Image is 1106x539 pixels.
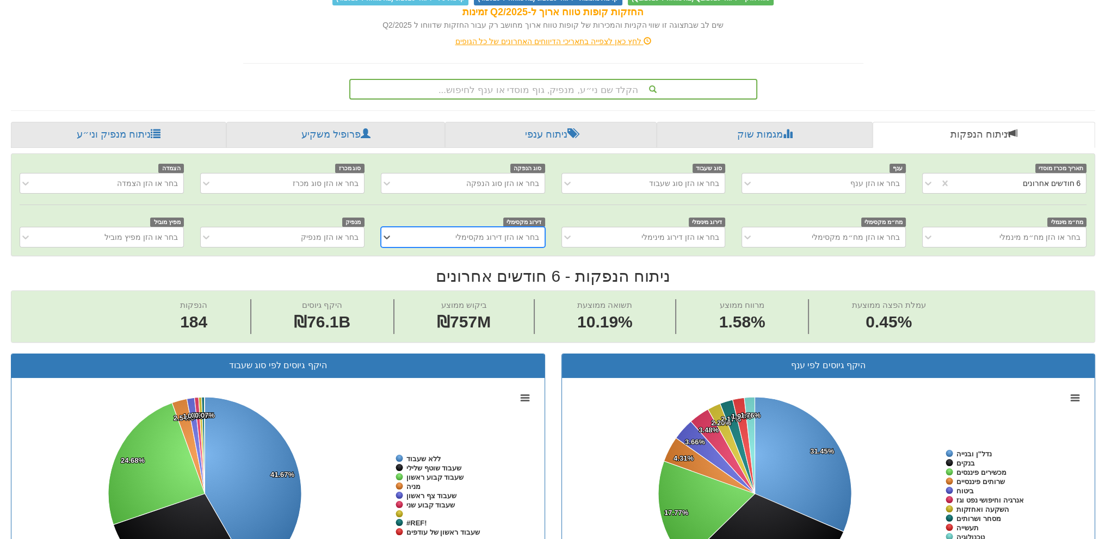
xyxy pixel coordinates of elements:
span: 0.45% [852,311,926,334]
div: בחר או הזן מפיץ מוביל [104,232,178,243]
span: מנפיק [342,218,364,227]
div: החזקות קופות טווח ארוך ל-Q2/2025 זמינות [243,5,863,20]
tspan: 3.48% [699,426,719,434]
span: היקף גיוסים [302,300,342,309]
tspan: 31.45% [810,447,835,455]
tspan: שעבוד צף ראשון [406,492,457,500]
span: עמלת הפצה ממוצעת [852,300,926,309]
a: ניתוח ענפי [445,122,657,148]
tspan: תעשייה [956,524,979,532]
tspan: 1.94% [731,412,751,420]
tspan: בנקים [956,459,975,467]
tspan: שעבוד שוטף שלילי [406,464,462,472]
h2: ניתוח הנפקות - 6 חודשים אחרונים [11,267,1095,285]
tspan: 17.77% [664,509,689,517]
tspan: 1.76% [740,411,761,419]
span: דירוג מינימלי [689,218,726,227]
div: בחר או הזן מח״מ מקסימלי [812,232,900,243]
span: הצמדה [158,164,184,173]
a: פרופיל משקיע [226,122,445,148]
tspan: השקעה ואחזקות [956,505,1009,513]
span: מרווח ממוצע [720,300,764,309]
span: סוג הנפקה [510,164,545,173]
tspan: 2.17% [721,415,741,423]
div: בחר או הזן דירוג מקסימלי [455,232,539,243]
tspan: 0.69% [188,412,208,420]
div: בחר או הזן סוג מכרז [293,178,359,189]
tspan: שעבוד קבוע שני [406,501,455,509]
tspan: 0.45% [193,411,213,419]
span: 1.58% [719,311,765,334]
tspan: מניה [406,482,421,491]
span: דירוג מקסימלי [503,218,545,227]
tspan: #REF! [406,519,427,527]
span: סוג שעבוד [693,164,726,173]
div: בחר או הזן מח״מ מינמלי [999,232,1080,243]
tspan: 3.66% [685,438,705,446]
tspan: נדל"ן ובנייה [956,450,992,458]
tspan: 0.51% [191,411,211,419]
span: מח״מ מקסימלי [861,218,906,227]
tspan: 4.31% [674,454,694,462]
div: בחר או הזן סוג הנפקה [466,178,539,189]
div: בחר או הזן דירוג מינימלי [641,232,720,243]
tspan: 41.67% [270,470,295,479]
tspan: ללא שעבוד [406,455,441,463]
div: הקלד שם ני״ע, מנפיק, גוף מוסדי או ענף לחיפוש... [350,80,756,98]
div: 6 חודשים אחרונים [1022,178,1080,189]
span: מח״מ מינמלי [1047,218,1086,227]
a: ניתוח הנפקות [873,122,1095,148]
span: ₪76.1B [294,313,350,331]
div: היקף גיוסים לפי ענף [570,360,1087,372]
tspan: מכשירים פיננסים [956,468,1006,476]
tspan: 0.07% [195,411,215,419]
tspan: 2.54% [174,414,194,422]
a: מגמות שוק [657,122,873,148]
tspan: אנרגיה וחיפושי נפט וגז [956,496,1024,504]
span: הנפקות [180,300,207,309]
span: ₪757M [437,313,491,331]
div: בחר או הזן סוג שעבוד [649,178,720,189]
span: 10.19% [577,311,633,334]
div: שים לב שבתצוגה זו שווי הקניות והמכירות של קופות טווח ארוך מחושב רק עבור החזקות שדווחו ל Q2/2025 [243,20,863,30]
tspan: שרותים פיננסיים [956,478,1005,486]
a: ניתוח מנפיק וני״ע [11,122,226,148]
span: ביקוש ממוצע [441,300,486,309]
div: בחר או הזן מנפיק [301,232,359,243]
tspan: שעבוד קבוע ראשון [406,473,464,481]
tspan: ביטוח [956,487,974,495]
span: 184 [180,311,207,334]
div: בחר או הזן ענף [850,178,900,189]
div: לחץ כאן לצפייה בתאריכי הדיווחים האחרונים של כל הגופים [235,36,872,47]
span: תשואה ממוצעת [577,300,632,309]
tspan: 24.68% [121,456,145,464]
div: בחר או הזן הצמדה [117,178,178,189]
span: ענף [889,164,906,173]
span: מפיץ מוביל [150,218,184,227]
tspan: 1.26% [183,412,203,420]
tspan: שעבוד ראשון של עודפים [406,528,480,536]
div: היקף גיוסים לפי סוג שעבוד [20,360,536,372]
tspan: מסחר ושרותים [956,515,1001,523]
span: תאריך מכרז מוסדי [1035,164,1086,173]
tspan: 2.20% [711,419,731,427]
span: סוג מכרז [335,164,364,173]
